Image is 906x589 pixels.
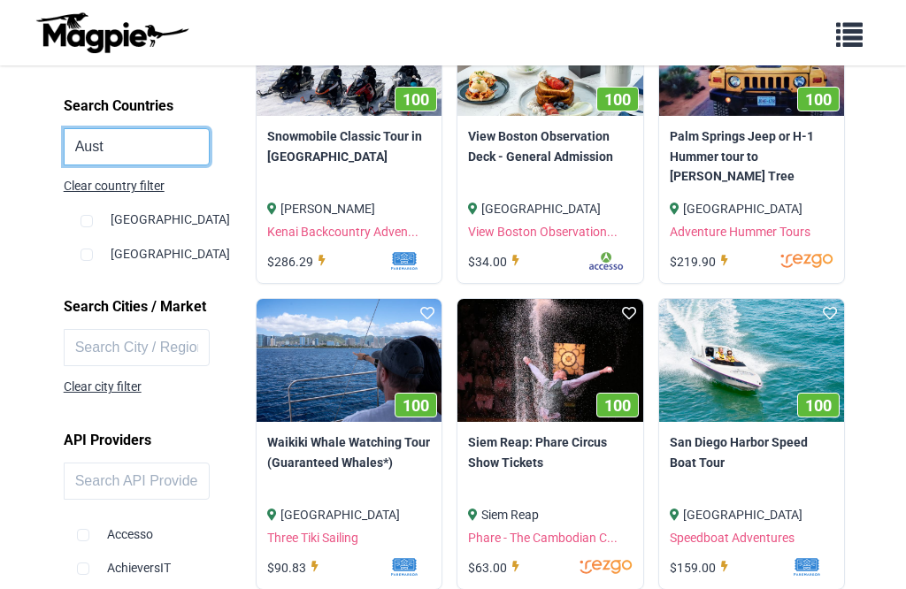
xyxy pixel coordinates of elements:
div: [GEOGRAPHIC_DATA] [468,199,632,218]
span: 100 [403,396,429,415]
a: Phare - The Cambodian C... [468,531,618,545]
div: [GEOGRAPHIC_DATA] [81,195,245,229]
input: Search Country [64,128,210,165]
img: rfmmbjnnyrazl4oou2zc.svg [535,252,633,270]
div: $34.00 [468,252,525,272]
div: Accesso [77,510,245,544]
h2: Search Countries [64,91,258,121]
input: Search API Providers [64,463,210,500]
img: mf1jrhtrrkrdcsvakxwt.svg [334,558,431,576]
img: logo-ab69f6fb50320c5b225c76a69d11143b.png [32,11,191,54]
a: Kenai Backcountry Adven... [267,225,418,239]
div: $63.00 [468,558,525,578]
div: [GEOGRAPHIC_DATA] [670,505,833,524]
span: 100 [604,90,631,109]
a: View Boston Observation... [468,225,618,239]
div: $159.00 [670,558,733,578]
input: Search City / Region [64,329,210,366]
img: mf1jrhtrrkrdcsvakxwt.svg [334,252,431,270]
a: Waikiki Whale Watching Tour (Guaranteed Whales*) [267,432,431,472]
img: jnlrevnfoudwrkxojroq.svg [535,558,633,576]
span: 100 [604,396,631,415]
div: Siem Reap [468,505,632,524]
h2: API Providers [64,425,258,455]
a: Adventure Hummer Tours [670,225,810,239]
div: Clear city filter [64,377,142,396]
a: Snowmobile Classic Tour in [GEOGRAPHIC_DATA] [267,126,431,166]
img: mf1jrhtrrkrdcsvakxwt.svg [736,558,833,576]
h2: Search Cities / Market [64,292,258,322]
div: [GEOGRAPHIC_DATA] [670,199,833,218]
a: 100 [457,299,642,423]
div: [GEOGRAPHIC_DATA] [81,230,245,264]
span: 100 [805,396,832,415]
div: $219.90 [670,252,733,272]
span: 100 [805,90,832,109]
a: Palm Springs Jeep or H-1 Hummer tour to [PERSON_NAME] Tree [670,126,833,186]
a: Three Tiki Sailing [267,531,358,545]
a: San Diego Harbor Speed Boat Tour [670,432,833,472]
img: Waikiki Whale Watching Tour (Guaranteed Whales*) image [257,299,441,423]
div: AchieversIT [77,544,245,578]
img: jnlrevnfoudwrkxojroq.svg [736,252,833,270]
span: 100 [403,90,429,109]
div: $286.29 [267,252,331,272]
div: Clear country filter [64,176,165,195]
a: Siem Reap: Phare Circus Show Tickets [468,432,632,472]
div: [GEOGRAPHIC_DATA] [267,505,431,524]
a: 100 [659,299,844,423]
a: View Boston Observation Deck - General Admission [468,126,632,166]
div: $90.83 [267,558,324,578]
img: San Diego Harbor Speed Boat Tour image [659,299,844,423]
img: Siem Reap: Phare Circus Show Tickets image [457,299,642,423]
a: Speedboat Adventures [670,531,795,545]
a: 100 [257,299,441,423]
div: [PERSON_NAME] [267,199,431,218]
